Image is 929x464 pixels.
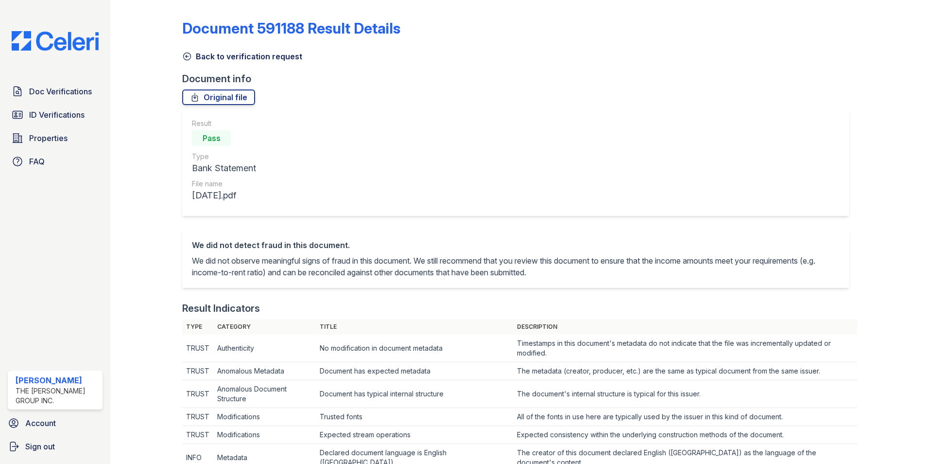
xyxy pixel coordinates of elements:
span: Doc Verifications [29,86,92,97]
td: Document has typical internal structure [316,380,513,408]
img: CE_Logo_Blue-a8612792a0a2168367f1c8372b55b34899dd931a85d93a1a3d3e32e68fde9ad4.png [4,31,106,51]
a: FAQ [8,152,103,171]
a: ID Verifications [8,105,103,125]
td: The document's internal structure is typical for this issuer. [513,380,858,408]
span: Sign out [25,441,55,452]
div: File name [192,179,256,189]
td: TRUST [182,362,213,380]
a: Properties [8,128,103,148]
a: Account [4,413,106,433]
a: Original file [182,89,255,105]
div: Bank Statement [192,161,256,175]
td: Trusted fonts [316,408,513,426]
td: Expected consistency within the underlying construction methods of the document. [513,426,858,444]
span: Properties [29,132,68,144]
div: [PERSON_NAME] [16,375,99,386]
div: Result Indicators [182,302,260,315]
div: The [PERSON_NAME] Group Inc. [16,386,99,406]
div: Document info [182,72,857,86]
a: Document 591188 Result Details [182,19,400,37]
td: TRUST [182,380,213,408]
td: Timestamps in this document's metadata do not indicate that the file was incrementally updated or... [513,335,858,362]
a: Doc Verifications [8,82,103,101]
th: Description [513,319,858,335]
div: Result [192,119,256,128]
td: Document has expected metadata [316,362,513,380]
td: Modifications [213,408,316,426]
th: Category [213,319,316,335]
td: Anomalous Document Structure [213,380,316,408]
td: TRUST [182,335,213,362]
div: Pass [192,130,231,146]
div: [DATE].pdf [192,189,256,202]
td: Anomalous Metadata [213,362,316,380]
span: FAQ [29,156,45,167]
th: Title [316,319,513,335]
td: No modification in document metadata [316,335,513,362]
p: We did not observe meaningful signs of fraud in this document. We still recommend that you review... [192,255,840,278]
a: Sign out [4,437,106,456]
span: Account [25,417,56,429]
a: Back to verification request [182,51,302,62]
span: ID Verifications [29,109,85,121]
td: Authenticity [213,335,316,362]
td: The metadata (creator, producer, etc.) are the same as typical document from the same issuer. [513,362,858,380]
div: We did not detect fraud in this document. [192,239,840,251]
div: Type [192,152,256,161]
td: Expected stream operations [316,426,513,444]
td: TRUST [182,426,213,444]
td: TRUST [182,408,213,426]
th: Type [182,319,213,335]
td: Modifications [213,426,316,444]
td: All of the fonts in use here are typically used by the issuer in this kind of document. [513,408,858,426]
